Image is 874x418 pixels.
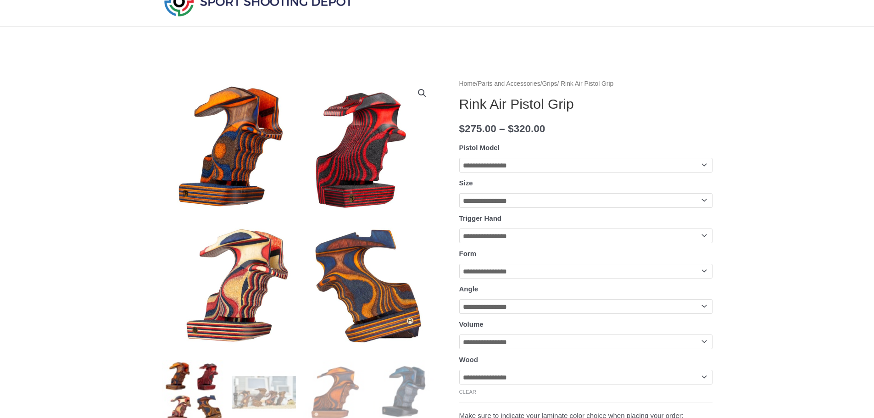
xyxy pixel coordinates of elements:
span: $ [508,123,514,134]
nav: Breadcrumb [459,78,713,90]
label: Angle [459,285,479,293]
label: Trigger Hand [459,214,502,222]
bdi: 320.00 [508,123,545,134]
a: Clear options [459,389,477,395]
span: – [499,123,505,134]
label: Size [459,179,473,187]
a: View full-screen image gallery [414,85,430,101]
a: Home [459,80,476,87]
bdi: 275.00 [459,123,496,134]
a: Grips [542,80,557,87]
label: Wood [459,356,478,363]
label: Pistol Model [459,144,500,151]
a: Parts and Accessories [478,80,540,87]
label: Form [459,250,477,257]
h1: Rink Air Pistol Grip [459,96,713,112]
label: Volume [459,320,484,328]
span: $ [459,123,465,134]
